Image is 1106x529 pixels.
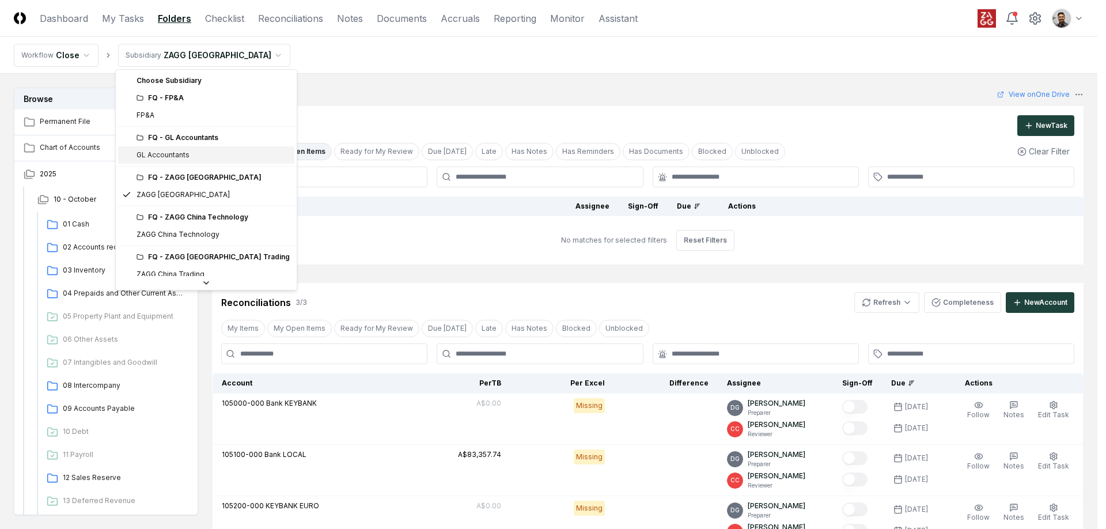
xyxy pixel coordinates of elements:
div: FQ - FP&A [137,93,290,103]
div: FQ - ZAGG China Technology [137,212,290,222]
div: FP&A [137,110,154,120]
div: FQ - ZAGG [GEOGRAPHIC_DATA] Trading [137,252,290,262]
div: ZAGG China Technology [137,229,219,240]
div: GL Accountants [137,150,190,160]
div: Choose Subsidiary [118,72,294,89]
div: FQ - GL Accountants [137,133,290,143]
div: FQ - ZAGG [GEOGRAPHIC_DATA] [137,172,290,183]
div: ZAGG China Trading [137,269,204,279]
div: ZAGG [GEOGRAPHIC_DATA] [137,190,230,200]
